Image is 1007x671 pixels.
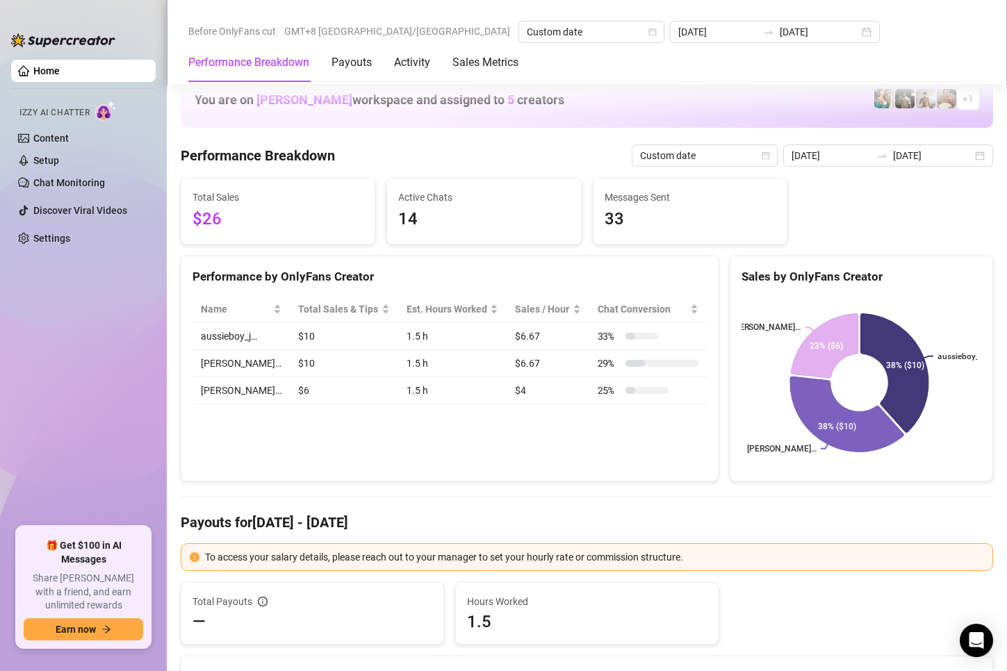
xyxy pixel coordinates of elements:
[960,624,993,657] div: Open Intercom Messenger
[290,296,398,323] th: Total Sales & Tips
[190,552,199,562] span: exclamation-circle
[742,267,981,286] div: Sales by OnlyFans Creator
[507,296,589,323] th: Sales / Hour
[101,624,111,634] span: arrow-right
[763,26,774,38] span: to
[331,54,372,71] div: Payouts
[598,356,620,371] span: 29 %
[678,24,758,40] input: Start date
[195,92,564,108] h1: You are on workspace and assigned to creators
[938,351,987,361] text: aussieboy_j…
[188,21,276,42] span: Before OnlyFans cut
[193,594,252,609] span: Total Payouts
[193,350,290,377] td: [PERSON_NAME]…
[732,323,801,333] text: [PERSON_NAME]…
[284,21,510,42] span: GMT+8 [GEOGRAPHIC_DATA]/[GEOGRAPHIC_DATA]
[193,267,707,286] div: Performance by OnlyFans Creator
[95,101,117,121] img: AI Chatter
[11,33,115,47] img: logo-BBDzfeDw.svg
[407,301,487,317] div: Est. Hours Worked
[937,89,956,108] img: Aussieboy_jfree
[895,89,915,108] img: Tony
[56,624,96,635] span: Earn now
[290,377,398,404] td: $6
[527,22,656,42] span: Custom date
[33,205,127,216] a: Discover Viral Videos
[290,323,398,350] td: $10
[181,146,335,165] h4: Performance Breakdown
[33,133,69,144] a: Content
[916,89,935,108] img: aussieboy_j
[33,233,70,244] a: Settings
[762,151,770,160] span: calendar
[193,296,290,323] th: Name
[747,444,817,454] text: [PERSON_NAME]…
[24,618,143,640] button: Earn nowarrow-right
[963,91,974,106] span: + 1
[33,155,59,166] a: Setup
[398,323,507,350] td: 1.5 h
[33,65,60,76] a: Home
[605,190,776,205] span: Messages Sent
[589,296,707,323] th: Chat Conversion
[648,28,657,36] span: calendar
[398,377,507,404] td: 1.5 h
[398,190,569,205] span: Active Chats
[507,377,589,404] td: $4
[398,350,507,377] td: 1.5 h
[181,513,993,532] h4: Payouts for [DATE] - [DATE]
[893,148,972,163] input: End date
[398,206,569,233] span: 14
[874,89,894,108] img: Zaddy
[394,54,430,71] div: Activity
[193,377,290,404] td: [PERSON_NAME]…
[507,323,589,350] td: $6.67
[188,54,309,71] div: Performance Breakdown
[256,92,352,107] span: [PERSON_NAME]
[598,383,620,398] span: 25 %
[792,148,871,163] input: Start date
[298,301,378,317] span: Total Sales & Tips
[193,190,363,205] span: Total Sales
[19,106,90,119] span: Izzy AI Chatter
[876,150,887,161] span: swap-right
[24,539,143,566] span: 🎁 Get $100 in AI Messages
[640,145,769,166] span: Custom date
[205,549,984,565] div: To access your salary details, please reach out to your manager to set your hourly rate or commis...
[33,177,105,188] a: Chat Monitoring
[598,301,687,317] span: Chat Conversion
[780,24,859,40] input: End date
[605,206,776,233] span: 33
[876,150,887,161] span: to
[467,611,707,633] span: 1.5
[763,26,774,38] span: swap-right
[507,350,589,377] td: $6.67
[598,329,620,344] span: 33 %
[201,301,270,317] span: Name
[193,611,206,633] span: —
[24,572,143,613] span: Share [PERSON_NAME] with a friend, and earn unlimited rewards
[193,323,290,350] td: aussieboy_j…
[452,54,518,71] div: Sales Metrics
[290,350,398,377] td: $10
[258,597,268,606] span: info-circle
[193,206,363,233] span: $26
[515,301,569,317] span: Sales / Hour
[507,92,514,107] span: 5
[467,594,707,609] span: Hours Worked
